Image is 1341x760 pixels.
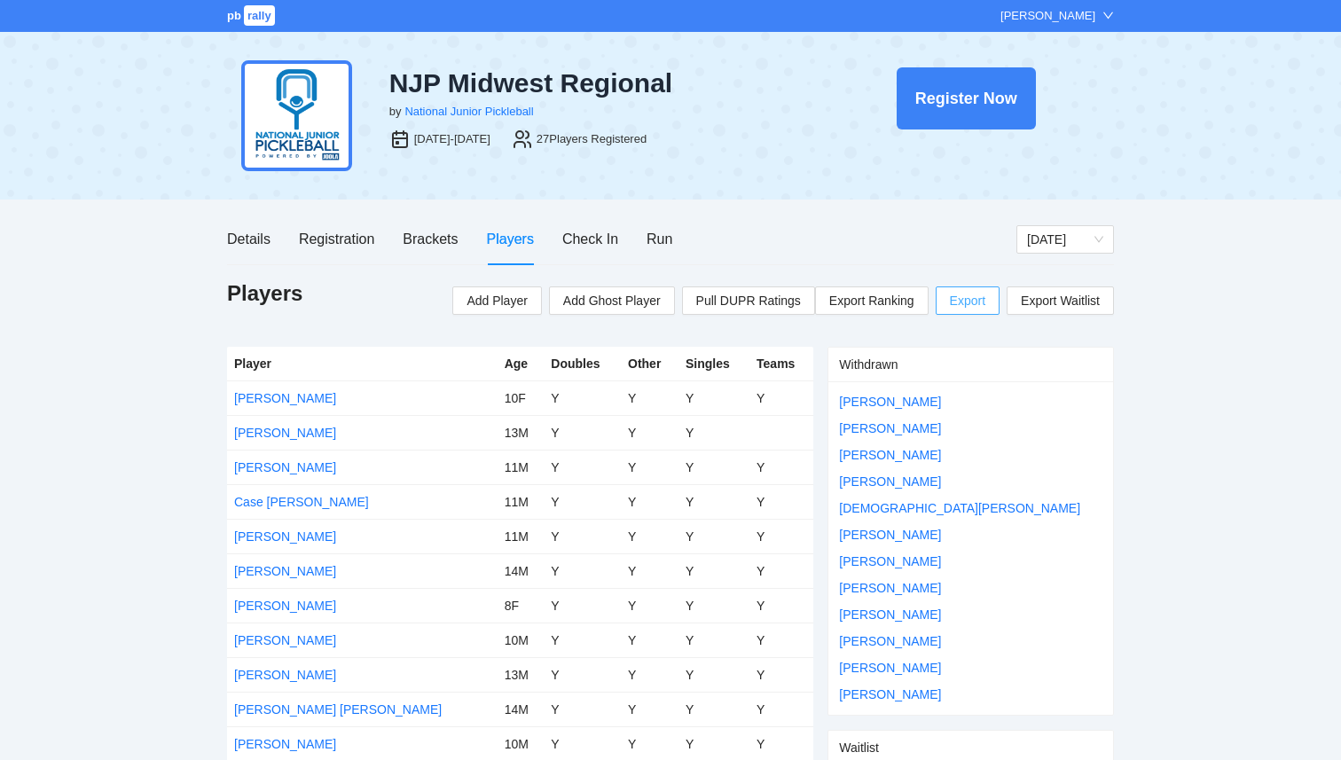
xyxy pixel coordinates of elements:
td: Y [621,380,678,415]
td: Y [621,588,678,623]
td: 11M [498,484,545,519]
div: by [389,103,402,121]
div: Teams [757,354,806,373]
span: rally [244,5,275,26]
a: [PERSON_NAME] [234,737,336,751]
td: Y [749,484,813,519]
button: Add Player [452,286,541,315]
td: 14M [498,553,545,588]
td: Y [544,415,621,450]
td: Y [621,692,678,726]
a: [PERSON_NAME] [839,607,941,622]
div: [PERSON_NAME] [1000,7,1095,25]
td: Y [544,657,621,692]
td: Y [544,623,621,657]
button: Pull DUPR Ratings [682,286,815,315]
td: Y [749,553,813,588]
div: Brackets [403,228,458,250]
a: [PERSON_NAME] [839,528,941,542]
td: Y [678,519,749,553]
td: Y [544,519,621,553]
div: Check In [562,228,618,250]
td: Y [678,623,749,657]
td: 11M [498,450,545,484]
a: Export Ranking [815,286,929,315]
td: 11M [498,519,545,553]
div: 27 Players Registered [537,130,647,148]
td: Y [544,450,621,484]
a: [PERSON_NAME] [234,529,336,544]
a: National Junior Pickleball [404,105,533,118]
a: [PERSON_NAME] [234,460,336,474]
a: [PERSON_NAME] [234,391,336,405]
span: Export Waitlist [1021,287,1100,314]
td: Y [749,623,813,657]
td: Y [621,623,678,657]
td: Y [678,415,749,450]
td: Y [678,692,749,726]
span: Export [950,287,985,314]
td: Y [621,415,678,450]
button: Register Now [897,67,1036,129]
div: Withdrawn [839,348,1102,381]
a: Export [936,286,1000,315]
td: Y [749,588,813,623]
td: Y [544,692,621,726]
a: [DEMOGRAPHIC_DATA][PERSON_NAME] [839,501,1080,515]
td: Y [749,380,813,415]
a: [PERSON_NAME] [234,668,336,682]
div: Doubles [551,354,614,373]
a: [PERSON_NAME] [234,564,336,578]
span: Add Player [467,291,527,310]
a: Case [PERSON_NAME] [234,495,369,509]
a: [PERSON_NAME] [839,581,941,595]
td: Y [678,553,749,588]
td: Y [544,380,621,415]
td: Y [749,519,813,553]
div: Player [234,354,490,373]
td: Y [621,484,678,519]
td: Y [678,450,749,484]
div: Singles [686,354,742,373]
td: 13M [498,415,545,450]
button: Add Ghost Player [549,286,675,315]
a: [PERSON_NAME] [PERSON_NAME] [234,702,442,717]
a: [PERSON_NAME] [234,426,336,440]
span: pb [227,9,241,22]
a: [PERSON_NAME] [839,474,941,489]
td: 13M [498,657,545,692]
a: [PERSON_NAME] [839,395,941,409]
div: [DATE]-[DATE] [414,130,490,148]
td: 8F [498,588,545,623]
span: Add Ghost Player [563,291,661,310]
td: Y [678,588,749,623]
td: 10M [498,623,545,657]
td: 10F [498,380,545,415]
div: NJP Midwest Regional [389,67,804,99]
div: Run [647,228,672,250]
a: [PERSON_NAME] [839,687,941,701]
td: Y [678,380,749,415]
div: Players [487,228,534,250]
td: Y [749,692,813,726]
td: Y [544,484,621,519]
img: njp-logo2.png [241,60,352,171]
td: Y [678,484,749,519]
a: [PERSON_NAME] [839,661,941,675]
td: Y [544,588,621,623]
td: Y [621,519,678,553]
div: Other [628,354,671,373]
span: Pull DUPR Ratings [696,291,801,310]
a: [PERSON_NAME] [839,634,941,648]
div: Details [227,228,271,250]
a: [PERSON_NAME] [234,633,336,647]
td: Y [544,553,621,588]
td: Y [621,657,678,692]
td: Y [621,553,678,588]
td: 14M [498,692,545,726]
a: pbrally [227,9,278,22]
span: down [1102,10,1114,21]
td: Y [749,657,813,692]
a: Export Waitlist [1007,286,1114,315]
a: [PERSON_NAME] [234,599,336,613]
